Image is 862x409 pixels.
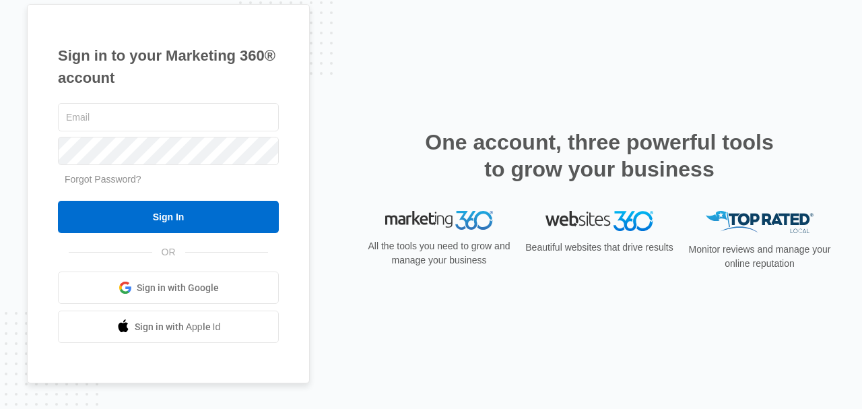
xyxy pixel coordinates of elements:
[58,272,279,304] a: Sign in with Google
[152,245,185,259] span: OR
[58,201,279,233] input: Sign In
[684,243,835,271] p: Monitor reviews and manage your online reputation
[706,211,814,233] img: Top Rated Local
[58,44,279,89] h1: Sign in to your Marketing 360® account
[135,320,221,334] span: Sign in with Apple Id
[58,103,279,131] input: Email
[545,211,653,230] img: Websites 360
[58,311,279,343] a: Sign in with Apple Id
[364,239,515,268] p: All the tools you need to grow and manage your business
[65,174,141,185] a: Forgot Password?
[385,211,493,230] img: Marketing 360
[524,241,675,255] p: Beautiful websites that drive results
[137,281,219,295] span: Sign in with Google
[421,129,778,183] h2: One account, three powerful tools to grow your business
